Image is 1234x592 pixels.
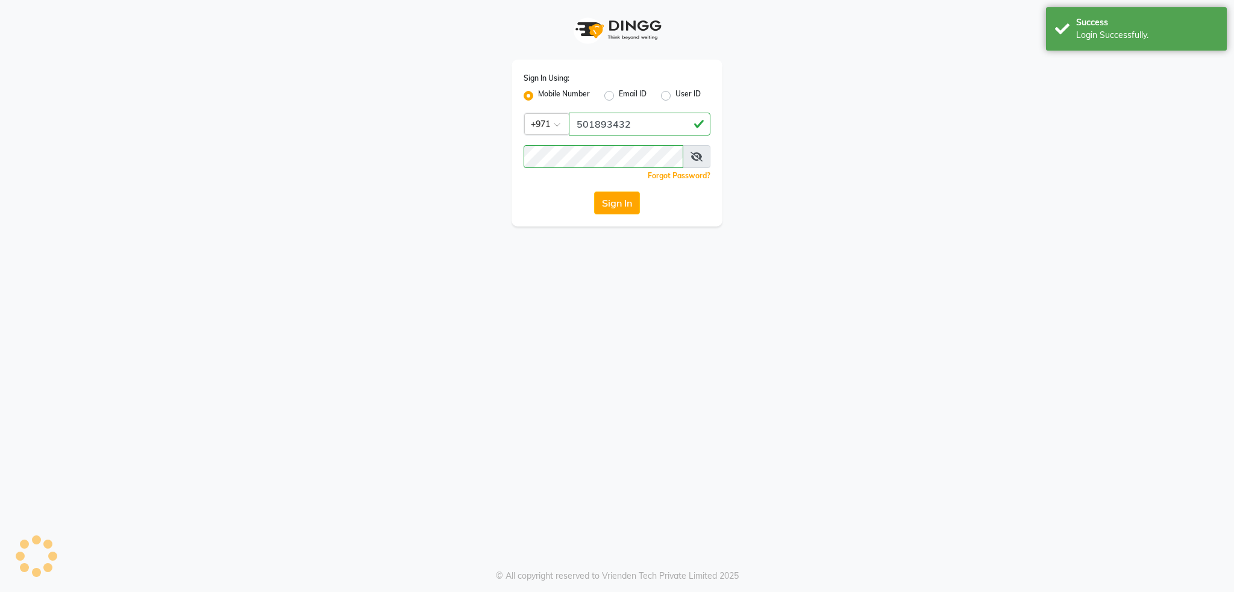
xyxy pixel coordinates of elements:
[1076,16,1218,29] div: Success
[675,89,701,103] label: User ID
[569,12,665,48] img: logo1.svg
[524,145,683,168] input: Username
[619,89,647,103] label: Email ID
[648,171,710,180] a: Forgot Password?
[524,73,569,84] label: Sign In Using:
[538,89,590,103] label: Mobile Number
[569,113,710,136] input: Username
[594,192,640,214] button: Sign In
[1076,29,1218,42] div: Login Successfully.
